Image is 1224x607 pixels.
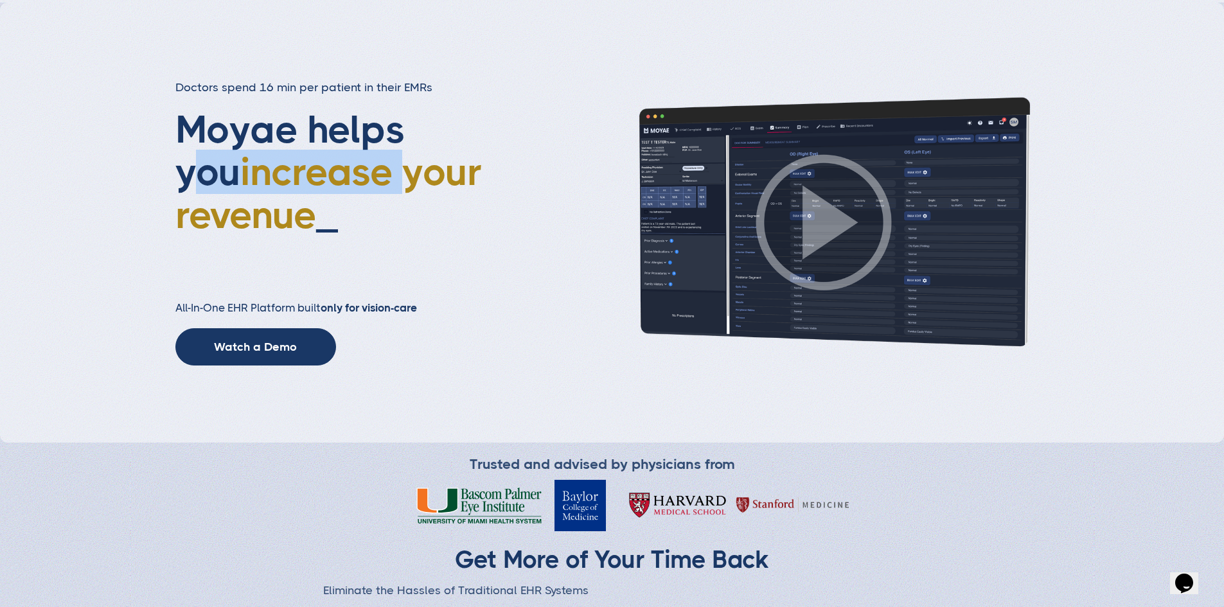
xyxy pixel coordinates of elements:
img: Baylor College of Medicine Logo [554,480,606,531]
span: increase your revenue [175,150,482,236]
strong: only for vision-care [321,301,417,314]
img: Harvard Medical School [736,486,851,525]
img: Harvard Medical School [619,486,736,525]
a: Watch a Demo [175,328,336,365]
iframe: chat widget [1170,556,1211,594]
h2: Get More of Your Time Back [323,544,901,576]
p: Eliminate the Hassles of Traditional EHR Systems [323,581,901,600]
h2: All-In-One EHR Platform built [175,301,517,315]
img: Bascom Palmer Eye Institute University of Miami Health System Logo [416,488,542,523]
div: Trusted and advised by physicians from [470,455,735,473]
h3: Doctors spend 16 min per patient in their EMRs [175,80,517,96]
h1: Moyae helps you [175,109,517,276]
span: _ [316,193,338,237]
img: Patient history screenshot [599,96,1049,349]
